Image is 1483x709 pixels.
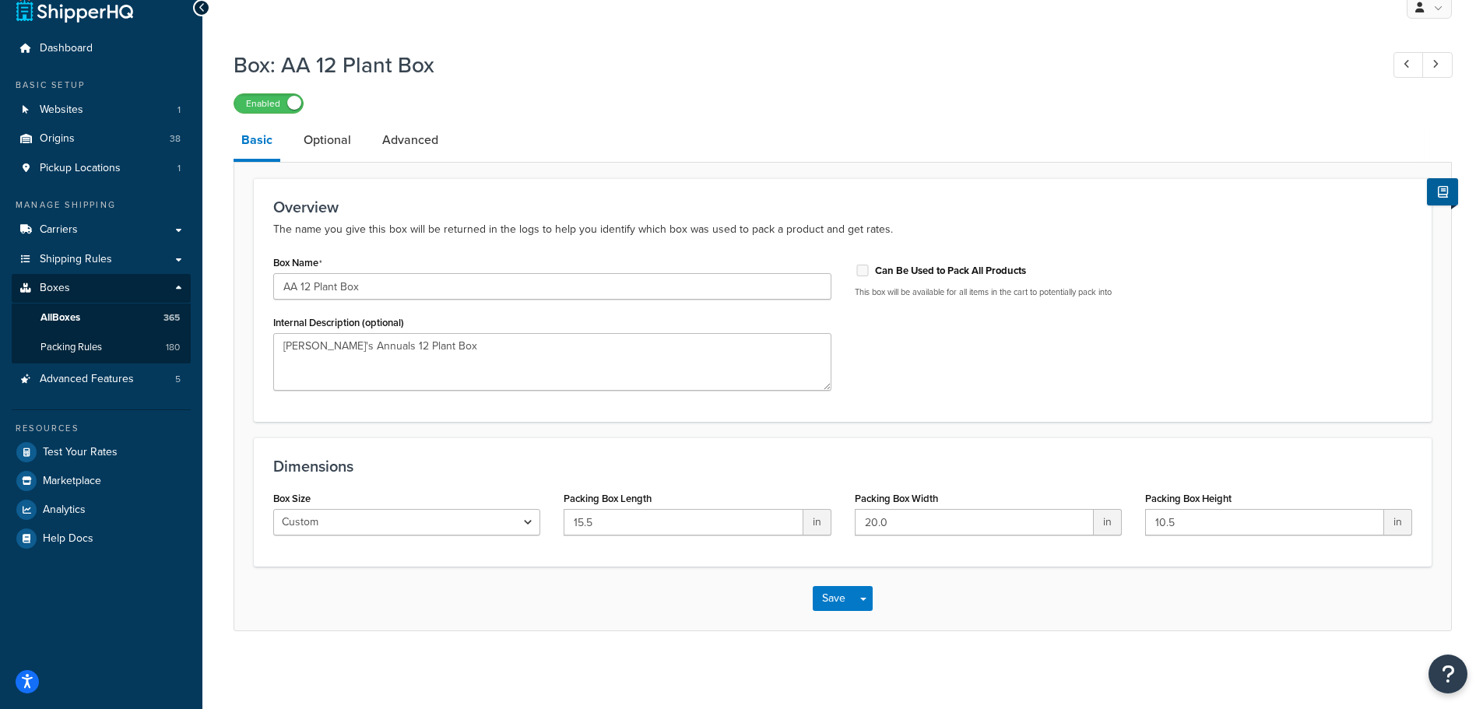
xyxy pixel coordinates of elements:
[1429,655,1467,693] button: Open Resource Center
[12,96,191,125] a: Websites1
[40,311,80,325] span: All Boxes
[1384,509,1412,535] span: in
[12,198,191,212] div: Manage Shipping
[40,132,75,146] span: Origins
[12,333,191,362] a: Packing Rules180
[234,50,1365,80] h1: Box: AA 12 Plant Box
[43,504,86,517] span: Analytics
[273,333,831,391] textarea: [PERSON_NAME]'s Annuals 12 Plant Box
[12,467,191,495] a: Marketplace
[177,104,181,117] span: 1
[273,493,311,504] label: Box Size
[273,198,1412,216] h3: Overview
[12,304,191,332] a: AllBoxes365
[1393,52,1424,78] a: Previous Record
[855,286,1413,298] p: This box will be available for all items in the cart to potentially pack into
[12,438,191,466] a: Test Your Rates
[1145,493,1232,504] label: Packing Box Height
[234,94,303,113] label: Enabled
[40,282,70,295] span: Boxes
[12,274,191,363] li: Boxes
[12,34,191,63] a: Dashboard
[40,341,102,354] span: Packing Rules
[12,216,191,244] a: Carriers
[273,220,1412,239] p: The name you give this box will be returned in the logs to help you identify which box was used t...
[12,154,191,183] a: Pickup Locations1
[170,132,181,146] span: 38
[12,365,191,394] li: Advanced Features
[296,121,359,159] a: Optional
[12,274,191,303] a: Boxes
[163,311,180,325] span: 365
[40,162,121,175] span: Pickup Locations
[12,422,191,435] div: Resources
[374,121,446,159] a: Advanced
[40,253,112,266] span: Shipping Rules
[12,154,191,183] li: Pickup Locations
[43,532,93,546] span: Help Docs
[40,104,83,117] span: Websites
[12,96,191,125] li: Websites
[813,586,855,611] button: Save
[564,493,652,504] label: Packing Box Length
[12,245,191,274] a: Shipping Rules
[855,265,870,276] input: This option can't be selected because the box is assigned to a dimensional rule
[855,493,938,504] label: Packing Box Width
[12,125,191,153] li: Origins
[12,365,191,394] a: Advanced Features5
[12,525,191,553] a: Help Docs
[12,125,191,153] a: Origins38
[234,121,280,162] a: Basic
[273,317,404,328] label: Internal Description (optional)
[1422,52,1453,78] a: Next Record
[175,373,181,386] span: 5
[1094,509,1122,535] span: in
[875,264,1026,278] label: Can Be Used to Pack All Products
[803,509,831,535] span: in
[12,496,191,524] a: Analytics
[273,257,322,269] label: Box Name
[40,373,134,386] span: Advanced Features
[273,458,1412,475] h3: Dimensions
[12,333,191,362] li: Packing Rules
[43,475,101,488] span: Marketplace
[1427,178,1458,205] button: Show Help Docs
[40,42,93,55] span: Dashboard
[40,223,78,237] span: Carriers
[166,341,180,354] span: 180
[177,162,181,175] span: 1
[12,79,191,92] div: Basic Setup
[43,446,118,459] span: Test Your Rates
